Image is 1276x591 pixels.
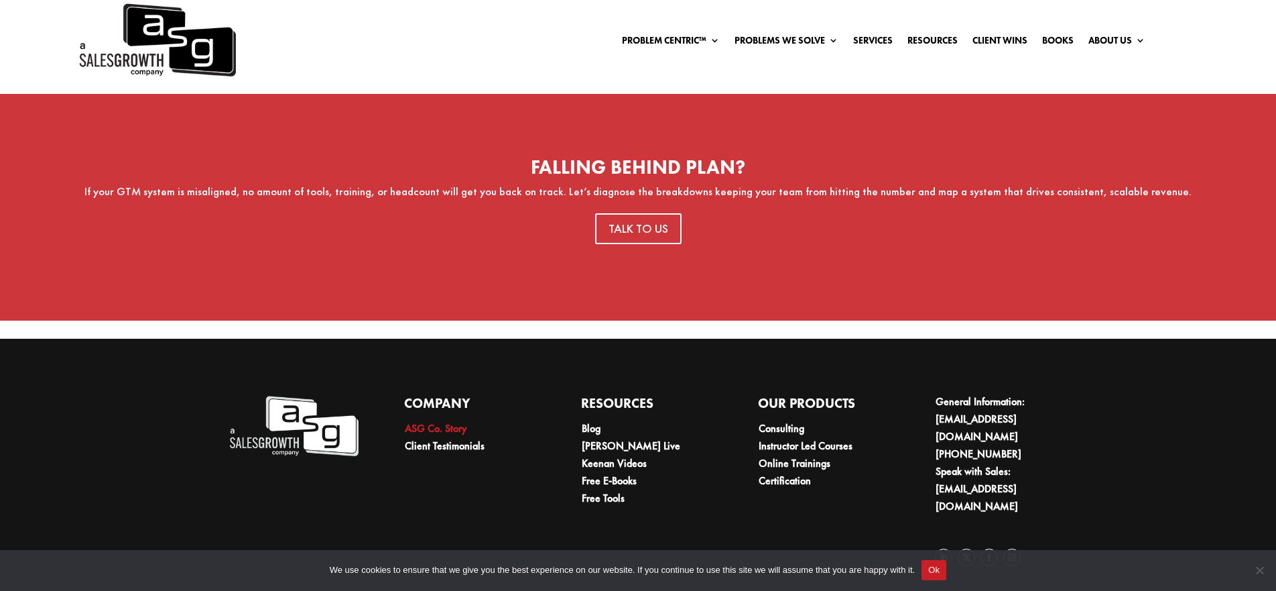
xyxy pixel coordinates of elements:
h4: Resources [581,393,712,420]
span: No [1253,563,1266,577]
h2: Falling Behind Plan? [40,158,1236,184]
button: Ok [921,560,946,580]
a: Instructor Led Courses [759,439,852,453]
span: We use cookies to ensure that we give you the best experience on our website. If you continue to ... [330,563,915,577]
a: Free E-Books [582,474,637,488]
a: Problem Centric™ [622,36,720,50]
p: If your GTM system is misaligned, no amount of tools, training, or headcount will get you back on... [40,184,1236,200]
h4: Our Products [758,393,889,420]
a: Books [1042,36,1074,50]
a: Resources [907,36,958,50]
a: Follow on Instagram [1003,549,1021,566]
a: Consulting [759,421,804,435]
a: Follow on X [958,549,975,566]
a: Talk to Us [595,213,682,244]
a: Blog [582,421,600,435]
a: Client Wins [972,36,1027,50]
h4: Company [404,393,535,420]
a: [EMAIL_ADDRESS][DOMAIN_NAME] [936,482,1018,513]
a: [PERSON_NAME] Live [582,439,680,453]
img: A Sales Growth Company [228,393,359,460]
a: Problems We Solve [735,36,838,50]
a: Client Testimonials [405,439,485,453]
a: [PHONE_NUMBER] [936,447,1021,461]
a: Services [853,36,893,50]
a: About Us [1088,36,1145,50]
a: Keenan Videos [582,456,647,470]
a: Follow on Facebook [980,549,998,566]
li: Speak with Sales: [936,463,1066,515]
a: [EMAIL_ADDRESS][DOMAIN_NAME] [936,412,1018,443]
a: Online Trainings [759,456,830,470]
a: Certification [759,474,811,488]
a: ASG Co. Story [405,421,467,435]
a: Free Tools [582,491,625,505]
li: General Information: [936,393,1066,445]
a: Follow on LinkedIn [935,549,952,566]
